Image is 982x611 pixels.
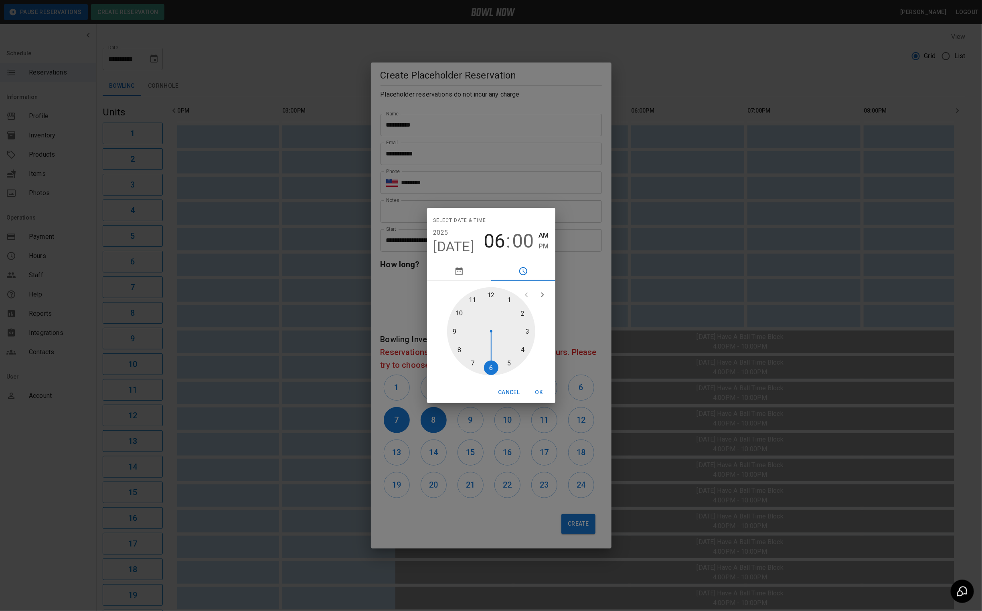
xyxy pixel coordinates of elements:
span: Select date & time [433,214,486,227]
button: Cancel [495,385,523,400]
button: PM [539,241,549,252]
span: : [506,230,510,252]
button: AM [539,230,549,241]
button: [DATE] [433,238,475,255]
button: 06 [484,230,505,252]
button: OK [526,385,552,400]
button: 2025 [433,227,448,238]
button: open next view [535,287,551,303]
button: 00 [512,230,534,252]
button: pick time [491,262,555,281]
button: pick date [427,262,491,281]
